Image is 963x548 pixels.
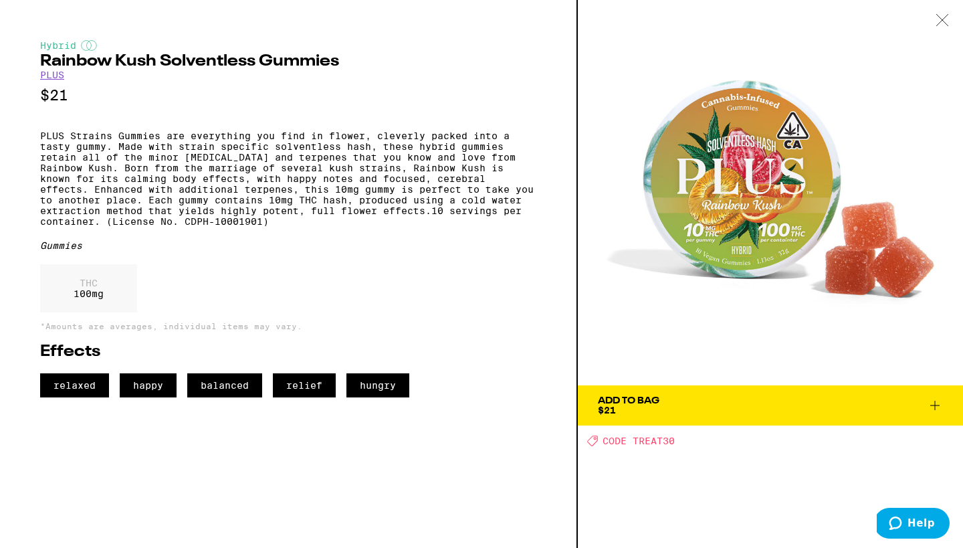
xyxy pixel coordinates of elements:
[40,54,536,70] h2: Rainbow Kush Solventless Gummies
[603,436,675,446] span: CODE TREAT30
[40,322,536,331] p: *Amounts are averages, individual items may vary.
[40,40,536,51] div: Hybrid
[273,373,336,397] span: relief
[187,373,262,397] span: balanced
[40,373,109,397] span: relaxed
[120,373,177,397] span: happy
[40,264,137,312] div: 100 mg
[346,373,409,397] span: hungry
[40,130,536,227] p: PLUS Strains Gummies are everything you find in flower, cleverly packed into a tasty gummy. Made ...
[74,278,104,288] p: THC
[598,396,659,405] div: Add To Bag
[81,40,97,51] img: hybridColor.svg
[40,240,536,251] div: Gummies
[598,405,616,416] span: $21
[40,344,536,360] h2: Effects
[40,87,536,104] p: $21
[40,70,64,80] a: PLUS
[578,385,963,426] button: Add To Bag$21
[877,508,950,541] iframe: Opens a widget where you can find more information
